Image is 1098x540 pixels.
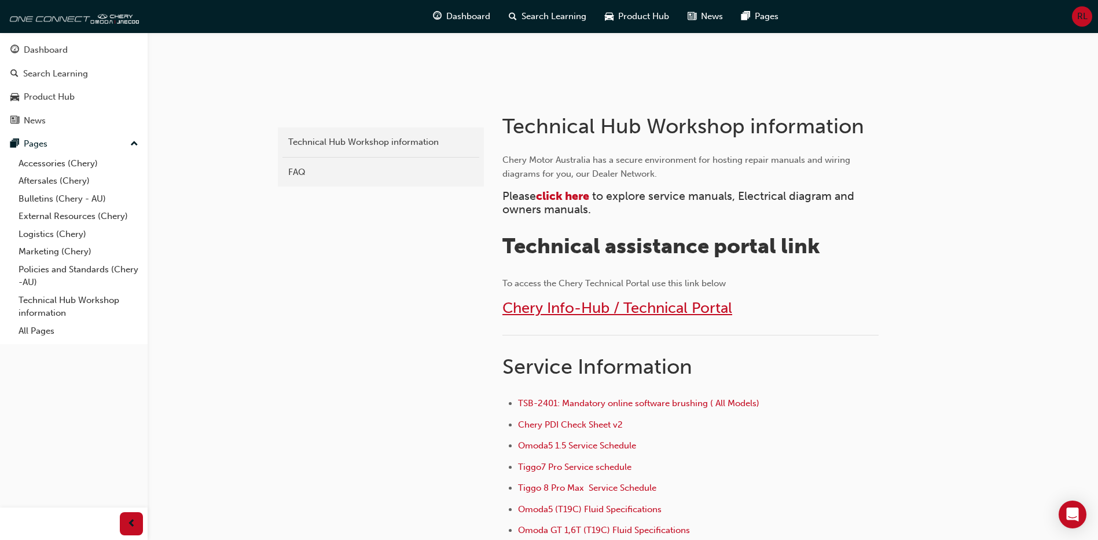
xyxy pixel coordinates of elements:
[288,136,473,149] div: Technical Hub Workshop information
[10,139,19,149] span: pages-icon
[536,189,589,203] a: click here
[5,133,143,155] button: Pages
[14,172,143,190] a: Aftersales (Chery)
[5,37,143,133] button: DashboardSearch LearningProduct HubNews
[502,299,732,317] a: Chery Info-Hub / Technical Portal
[14,207,143,225] a: External Resources (Chery)
[130,137,138,152] span: up-icon
[518,504,662,515] a: Omoda5 (T19C) Fluid Specifications
[24,43,68,57] div: Dashboard
[14,243,143,261] a: Marketing (Chery)
[732,5,788,28] a: pages-iconPages
[518,440,636,451] a: Omoda5 1.5 Service Schedule
[5,110,143,132] a: News
[1072,6,1092,27] button: RL
[509,9,517,24] span: search-icon
[755,10,778,23] span: Pages
[10,116,19,126] span: news-icon
[14,322,143,340] a: All Pages
[605,9,614,24] span: car-icon
[596,5,678,28] a: car-iconProduct Hub
[518,483,656,493] a: Tiggo 8 Pro Max Service Schedule
[502,233,820,258] span: Technical assistance portal link
[446,10,490,23] span: Dashboard
[282,162,479,183] a: FAQ
[518,462,631,472] a: Tiggo7 Pro Service schedule
[1077,10,1088,23] span: RL
[10,45,19,56] span: guage-icon
[23,67,88,81] div: Search Learning
[14,261,143,291] a: Policies and Standards (Chery -AU)
[5,39,143,61] a: Dashboard
[741,9,750,24] span: pages-icon
[5,63,143,85] a: Search Learning
[14,190,143,208] a: Bulletins (Chery - AU)
[701,10,723,23] span: News
[127,517,136,531] span: prev-icon
[14,155,143,173] a: Accessories (Chery)
[14,225,143,243] a: Logistics (Chery)
[522,10,586,23] span: Search Learning
[24,114,46,127] div: News
[24,137,47,151] div: Pages
[6,5,139,28] img: oneconnect
[502,278,726,289] span: To access the Chery Technical Portal use this link below
[282,132,479,152] a: Technical Hub Workshop information
[502,155,853,179] span: Chery Motor Australia has a secure environment for hosting repair manuals and wiring diagrams for...
[618,10,669,23] span: Product Hub
[518,398,759,408] a: TSB-2401: Mandatory online software brushing ( All Models)
[688,9,696,24] span: news-icon
[502,114,882,139] h1: Technical Hub Workshop information
[500,5,596,28] a: search-iconSearch Learning
[10,69,19,79] span: search-icon
[502,354,692,379] span: Service Information
[502,189,857,216] span: to explore service manuals, Electrical diagram and owners manuals.
[1059,501,1086,528] div: Open Intercom Messenger
[5,86,143,108] a: Product Hub
[424,5,500,28] a: guage-iconDashboard
[10,92,19,103] span: car-icon
[288,166,473,179] div: FAQ
[678,5,732,28] a: news-iconNews
[518,525,690,535] a: Omoda GT 1,6T (T19C) Fluid Specifications
[433,9,442,24] span: guage-icon
[14,291,143,322] a: Technical Hub Workshop information
[24,90,75,104] div: Product Hub
[502,189,536,203] span: Please
[518,419,623,430] a: Chery PDI Check Sheet v2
